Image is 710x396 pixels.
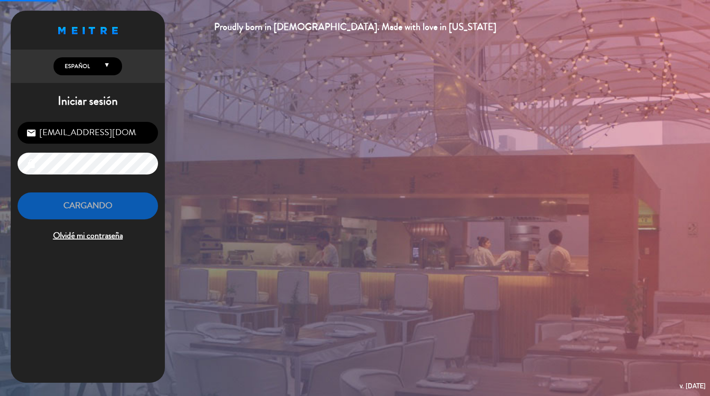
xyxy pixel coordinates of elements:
button: Cargando [18,192,158,219]
i: email [26,128,36,138]
span: Olvidé mi contraseña [18,229,158,243]
span: Español [63,62,90,71]
i: lock [26,159,36,169]
h1: Iniciar sesión [11,94,165,109]
div: v. [DATE] [680,380,706,392]
input: Correo Electrónico [18,122,158,144]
